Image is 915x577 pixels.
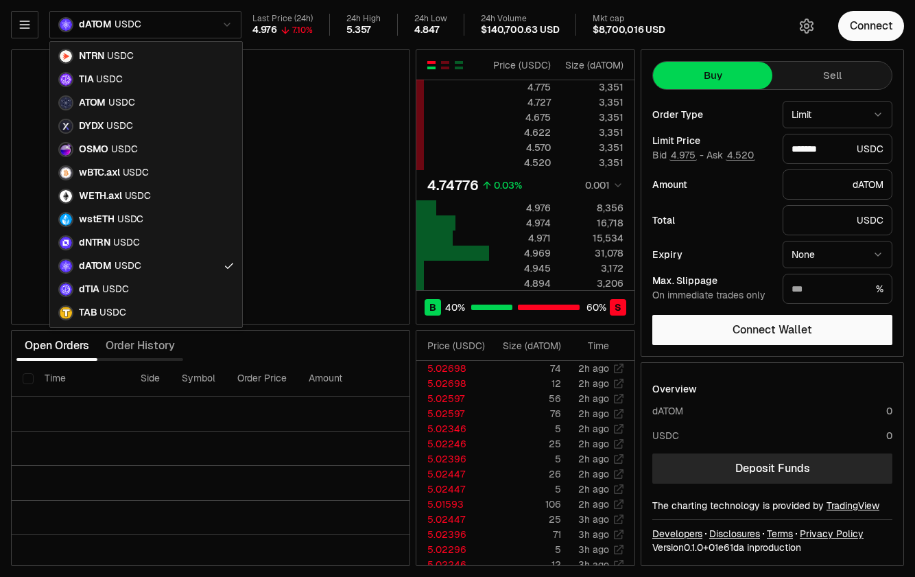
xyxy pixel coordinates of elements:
span: wstETH [79,213,115,226]
span: USDC [99,307,126,319]
img: wstETH Logo [60,213,72,226]
img: wBTC.axl Logo [60,167,72,179]
img: dTIA Logo [60,283,72,296]
img: ATOM Logo [60,97,72,109]
span: TAB [79,307,97,319]
span: DYDX [79,120,104,132]
img: TAB Logo [60,307,72,319]
img: dATOM Logo [60,260,72,272]
span: USDC [113,237,139,249]
span: dATOM [79,260,112,272]
img: DYDX Logo [60,120,72,132]
span: USDC [102,283,128,296]
img: OSMO Logo [60,143,72,156]
span: WETH.axl [79,190,122,202]
span: USDC [96,73,122,86]
span: NTRN [79,50,104,62]
img: WETH.axl Logo [60,190,72,202]
img: NTRN Logo [60,50,72,62]
span: USDC [108,97,134,109]
span: USDC [111,143,137,156]
img: dNTRN Logo [60,237,72,249]
span: wBTC.axl [79,167,120,179]
span: USDC [123,167,149,179]
span: USDC [117,213,143,226]
span: TIA [79,73,93,86]
span: USDC [106,120,132,132]
span: ATOM [79,97,106,109]
span: USDC [107,50,133,62]
span: USDC [125,190,151,202]
span: dNTRN [79,237,110,249]
span: dTIA [79,283,99,296]
span: OSMO [79,143,108,156]
span: USDC [115,260,141,272]
img: TIA Logo [60,73,72,86]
